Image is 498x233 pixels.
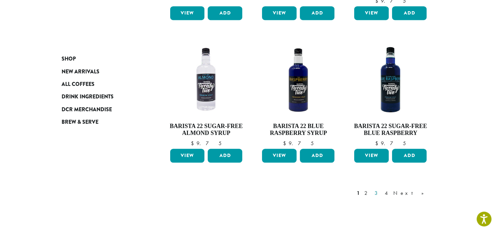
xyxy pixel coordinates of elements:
[363,189,371,197] a: 2
[353,123,428,137] h4: Barista 22 Sugar-Free Blue Raspberry
[62,91,141,103] a: Drink Ingredients
[300,6,334,20] button: Add
[262,6,297,20] a: View
[300,149,334,163] button: Add
[392,149,427,163] button: Add
[62,118,98,126] span: Brew & Serve
[170,6,205,20] a: View
[375,140,406,147] bdi: 9.75
[392,189,430,197] a: Next »
[191,140,222,147] bdi: 9.75
[191,140,197,147] span: $
[62,103,141,116] a: DCR Merchandise
[169,123,244,137] h4: Barista 22 Sugar-Free Almond Syrup
[62,80,94,89] span: All Coffees
[62,106,112,114] span: DCR Merchandise
[62,68,99,76] span: New Arrivals
[62,78,141,91] a: All Coffees
[169,42,244,146] a: Barista 22 Sugar-Free Almond Syrup $9.75
[354,6,389,20] a: View
[260,123,336,137] h4: Barista 22 Blue Raspberry Syrup
[355,189,361,197] a: 1
[62,53,141,65] a: Shop
[262,149,297,163] a: View
[375,140,381,147] span: $
[208,149,242,163] button: Add
[170,149,205,163] a: View
[392,6,427,20] button: Add
[354,149,389,163] a: View
[62,55,76,63] span: Shop
[383,189,390,197] a: 4
[353,42,428,117] img: SF-BLUE-RASPBERRY-e1715970249262.png
[168,42,244,117] img: B22-SF-ALMOND-300x300.png
[62,116,141,128] a: Brew & Serve
[283,140,314,147] bdi: 9.75
[260,42,336,117] img: B22-Blue-Raspberry-1200x-300x300.png
[62,65,141,78] a: New Arrivals
[260,42,336,146] a: Barista 22 Blue Raspberry Syrup $9.75
[208,6,242,20] button: Add
[283,140,289,147] span: $
[353,42,428,146] a: Barista 22 Sugar-Free Blue Raspberry $9.75
[373,189,381,197] a: 3
[62,93,114,101] span: Drink Ingredients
